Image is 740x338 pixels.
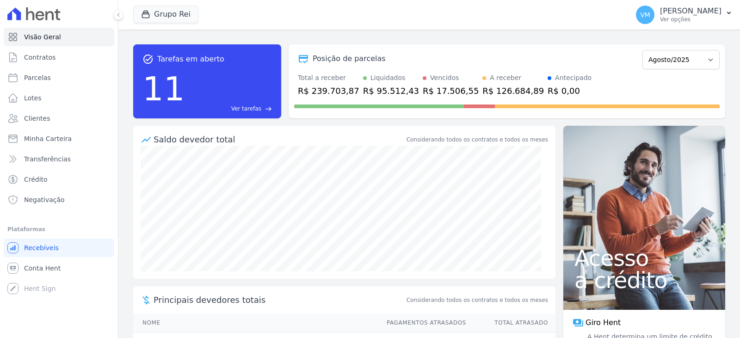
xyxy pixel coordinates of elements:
[189,104,272,113] a: Ver tarefas east
[24,243,59,252] span: Recebíveis
[629,2,740,28] button: VM [PERSON_NAME] Ver opções
[548,85,592,97] div: R$ 0,00
[407,135,548,144] div: Considerando todos os contratos e todos os meses
[24,175,48,184] span: Crédito
[4,259,114,277] a: Conta Hent
[467,313,555,332] th: Total Atrasado
[4,239,114,257] a: Recebíveis
[363,85,419,97] div: R$ 95.512,43
[490,73,521,83] div: A receber
[586,317,621,328] span: Giro Hent
[574,247,714,269] span: Acesso
[265,105,272,112] span: east
[142,65,185,113] div: 11
[482,85,544,97] div: R$ 126.684,89
[231,104,261,113] span: Ver tarefas
[574,269,714,291] span: a crédito
[133,313,378,332] th: Nome
[555,73,592,83] div: Antecipado
[157,54,224,65] span: Tarefas em aberto
[4,89,114,107] a: Lotes
[4,28,114,46] a: Visão Geral
[24,53,55,62] span: Contratos
[24,114,50,123] span: Clientes
[154,133,405,146] div: Saldo devedor total
[133,6,198,23] button: Grupo Rei
[24,264,61,273] span: Conta Hent
[298,73,359,83] div: Total a receber
[24,73,51,82] span: Parcelas
[4,170,114,189] a: Crédito
[24,32,61,42] span: Visão Geral
[370,73,406,83] div: Liquidados
[378,313,467,332] th: Pagamentos Atrasados
[24,93,42,103] span: Lotes
[640,12,650,18] span: VM
[660,16,721,23] p: Ver opções
[24,134,72,143] span: Minha Carteira
[313,53,386,64] div: Posição de parcelas
[4,129,114,148] a: Minha Carteira
[430,73,459,83] div: Vencidos
[4,109,114,128] a: Clientes
[407,296,548,304] span: Considerando todos os contratos e todos os meses
[4,68,114,87] a: Parcelas
[142,54,154,65] span: task_alt
[4,48,114,67] a: Contratos
[7,224,111,235] div: Plataformas
[24,195,65,204] span: Negativação
[24,154,71,164] span: Transferências
[423,85,479,97] div: R$ 17.506,55
[298,85,359,97] div: R$ 239.703,87
[154,294,405,306] span: Principais devedores totais
[4,191,114,209] a: Negativação
[660,6,721,16] p: [PERSON_NAME]
[4,150,114,168] a: Transferências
